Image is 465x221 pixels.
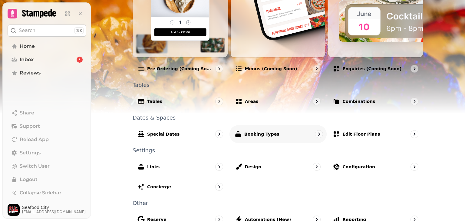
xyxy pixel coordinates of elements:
span: Seafood City [22,205,86,209]
p: Special Dates [147,131,180,137]
svg: go to [314,164,320,170]
span: Reload App [20,136,49,143]
span: Support [20,123,40,130]
a: Tables [133,93,228,110]
span: Home [20,43,35,50]
button: Collapse Sidebar [8,187,86,199]
p: Tables [133,82,423,88]
p: Links [147,164,160,170]
svg: go to [216,98,222,104]
span: [EMAIL_ADDRESS][DOMAIN_NAME] [22,209,86,214]
a: Configuration [328,158,423,176]
span: Settings [20,149,41,157]
svg: go to [216,164,222,170]
a: Concierge [133,178,228,196]
p: Other [133,200,423,206]
p: Design [245,164,261,170]
p: Enquiries (Coming soon) [342,66,401,72]
p: Edit Floor Plans [342,131,380,137]
span: Switch User [20,163,50,170]
span: Share [20,109,34,117]
a: Edit Floor Plans [328,125,423,143]
button: Switch User [8,160,86,172]
span: Inbox [20,56,34,63]
svg: go to [411,98,417,104]
p: Pre ordering (Coming soon) [147,66,213,72]
p: Booking Types [244,131,279,137]
span: Logout [20,176,38,183]
span: Collapse Sidebar [20,189,61,196]
button: Reload App [8,134,86,146]
button: Share [8,107,86,119]
a: Combinations [328,93,423,110]
button: Search⌘K [8,25,86,37]
a: Inbox2 [8,54,86,66]
button: Logout [8,173,86,186]
a: Special Dates [133,125,228,143]
a: Design [230,158,326,176]
a: Settings [8,147,86,159]
p: Combinations [342,98,375,104]
a: Links [133,158,228,176]
p: Tables [147,98,162,104]
div: ⌘K [74,27,84,34]
a: Reviews [8,67,86,79]
button: User avatarSeafood City[EMAIL_ADDRESS][DOMAIN_NAME] [8,204,86,216]
p: Concierge [147,184,171,190]
svg: go to [411,131,417,137]
p: Areas [245,98,259,104]
p: Dates & Spaces [133,115,423,120]
svg: go to [411,164,417,170]
p: Settings [133,148,423,153]
p: Search [19,27,35,34]
svg: go to [316,131,322,137]
span: 2 [79,58,81,62]
svg: go to [216,131,222,137]
svg: go to [314,98,320,104]
a: Home [8,40,86,52]
svg: go to [411,66,417,72]
p: Configuration [342,164,375,170]
a: Booking Types [229,125,327,143]
span: Reviews [20,69,41,77]
button: Support [8,120,86,132]
img: User avatar [8,204,20,216]
svg: go to [216,66,222,72]
svg: go to [216,184,222,190]
a: Areas [230,93,326,110]
svg: go to [314,66,320,72]
p: Menus (Coming soon) [245,66,297,72]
